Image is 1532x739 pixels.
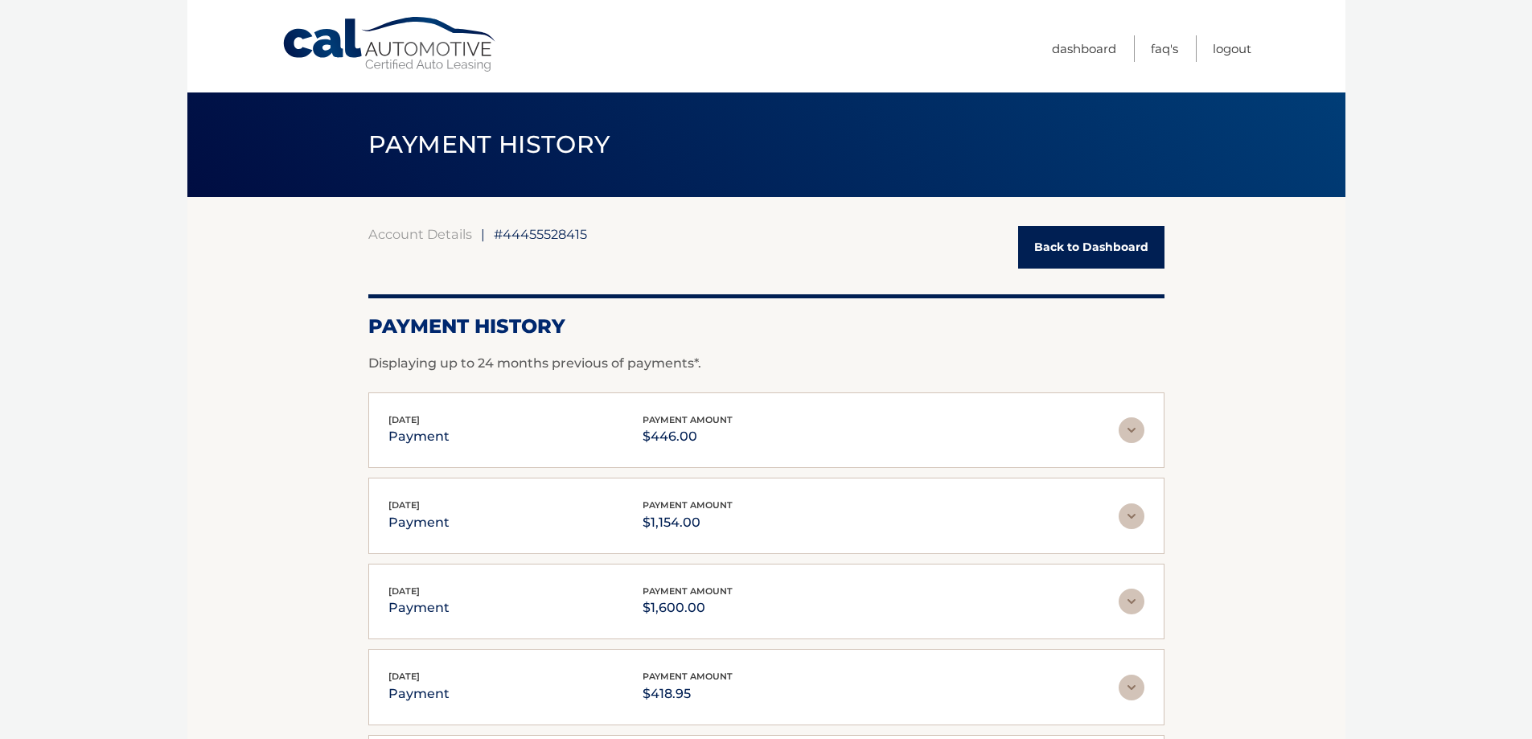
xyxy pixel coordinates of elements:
img: accordion-rest.svg [1119,675,1144,700]
a: Logout [1213,35,1251,62]
span: #44455528415 [494,226,587,242]
span: [DATE] [388,671,420,682]
p: payment [388,683,450,705]
span: payment amount [643,671,733,682]
span: | [481,226,485,242]
p: Displaying up to 24 months previous of payments*. [368,354,1164,373]
span: payment amount [643,585,733,597]
p: $1,600.00 [643,597,733,619]
a: Account Details [368,226,472,242]
a: FAQ's [1151,35,1178,62]
p: payment [388,597,450,619]
span: PAYMENT HISTORY [368,129,610,159]
span: [DATE] [388,585,420,597]
p: $446.00 [643,425,733,448]
a: Cal Automotive [281,16,499,73]
p: payment [388,511,450,534]
h2: Payment History [368,314,1164,339]
img: accordion-rest.svg [1119,417,1144,443]
a: Dashboard [1052,35,1116,62]
span: payment amount [643,499,733,511]
span: payment amount [643,414,733,425]
p: payment [388,425,450,448]
p: $1,154.00 [643,511,733,534]
span: [DATE] [388,499,420,511]
img: accordion-rest.svg [1119,589,1144,614]
img: accordion-rest.svg [1119,503,1144,529]
p: $418.95 [643,683,733,705]
a: Back to Dashboard [1018,226,1164,269]
span: [DATE] [388,414,420,425]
